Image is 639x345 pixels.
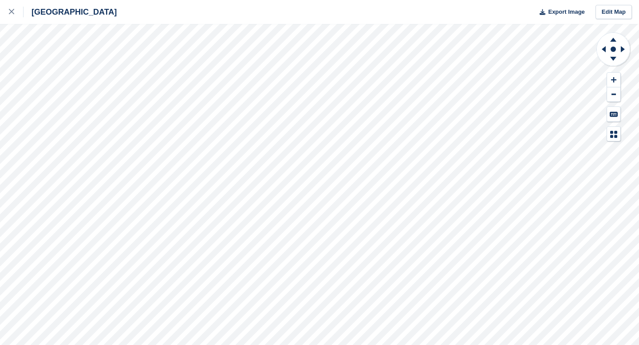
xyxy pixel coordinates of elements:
[607,87,620,102] button: Zoom Out
[607,107,620,122] button: Keyboard Shortcuts
[548,8,584,16] span: Export Image
[596,5,632,20] a: Edit Map
[534,5,585,20] button: Export Image
[24,7,117,17] div: [GEOGRAPHIC_DATA]
[607,73,620,87] button: Zoom In
[607,127,620,141] button: Map Legend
